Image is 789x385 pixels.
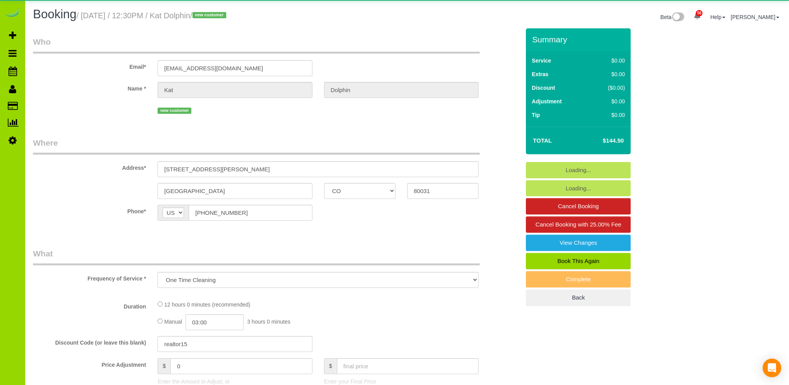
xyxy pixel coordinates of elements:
[591,84,625,92] div: ($0.00)
[526,216,631,233] a: Cancel Booking with 25.00% Fee
[579,138,624,144] h4: $144.50
[164,301,250,308] span: 12 hours 0 minutes (recommended)
[533,137,552,144] strong: Total
[33,7,76,21] span: Booking
[731,14,779,20] a: [PERSON_NAME]
[407,183,479,199] input: Zip Code*
[591,98,625,105] div: $0.00
[526,198,631,214] a: Cancel Booking
[532,84,555,92] label: Discount
[690,8,705,25] a: 56
[27,272,152,282] label: Frequency of Service *
[532,57,551,64] label: Service
[337,358,479,374] input: final price
[536,221,621,228] span: Cancel Booking with 25.00% Fee
[192,12,226,18] span: new customer
[661,14,685,20] a: Beta
[526,289,631,306] a: Back
[763,359,781,377] div: Open Intercom Messenger
[532,35,627,44] h3: Summary
[190,11,229,20] span: /
[671,12,684,23] img: New interface
[33,36,480,54] legend: Who
[158,358,170,374] span: $
[164,319,182,325] span: Manual
[33,248,480,265] legend: What
[76,11,229,20] small: / [DATE] / 12:30PM / Kat Dolphin
[27,82,152,92] label: Name *
[27,60,152,71] label: Email*
[189,205,312,221] input: Phone*
[526,253,631,269] a: Book This Again
[710,14,725,20] a: Help
[158,82,312,98] input: First Name*
[591,70,625,78] div: $0.00
[324,82,479,98] input: Last Name*
[5,8,20,19] img: Automaid Logo
[158,108,191,114] span: new customer
[532,70,548,78] label: Extras
[532,98,562,105] label: Adjustment
[158,183,312,199] input: City*
[591,57,625,64] div: $0.00
[27,300,152,310] label: Duration
[33,137,480,155] legend: Where
[27,205,152,215] label: Phone*
[532,111,540,119] label: Tip
[591,111,625,119] div: $0.00
[27,358,152,369] label: Price Adjustment
[247,319,290,325] span: 3 hours 0 minutes
[526,235,631,251] a: View Changes
[158,60,312,76] input: Email*
[27,161,152,172] label: Address*
[696,10,702,16] span: 56
[27,336,152,347] label: Discount Code (or leave this blank)
[324,358,337,374] span: $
